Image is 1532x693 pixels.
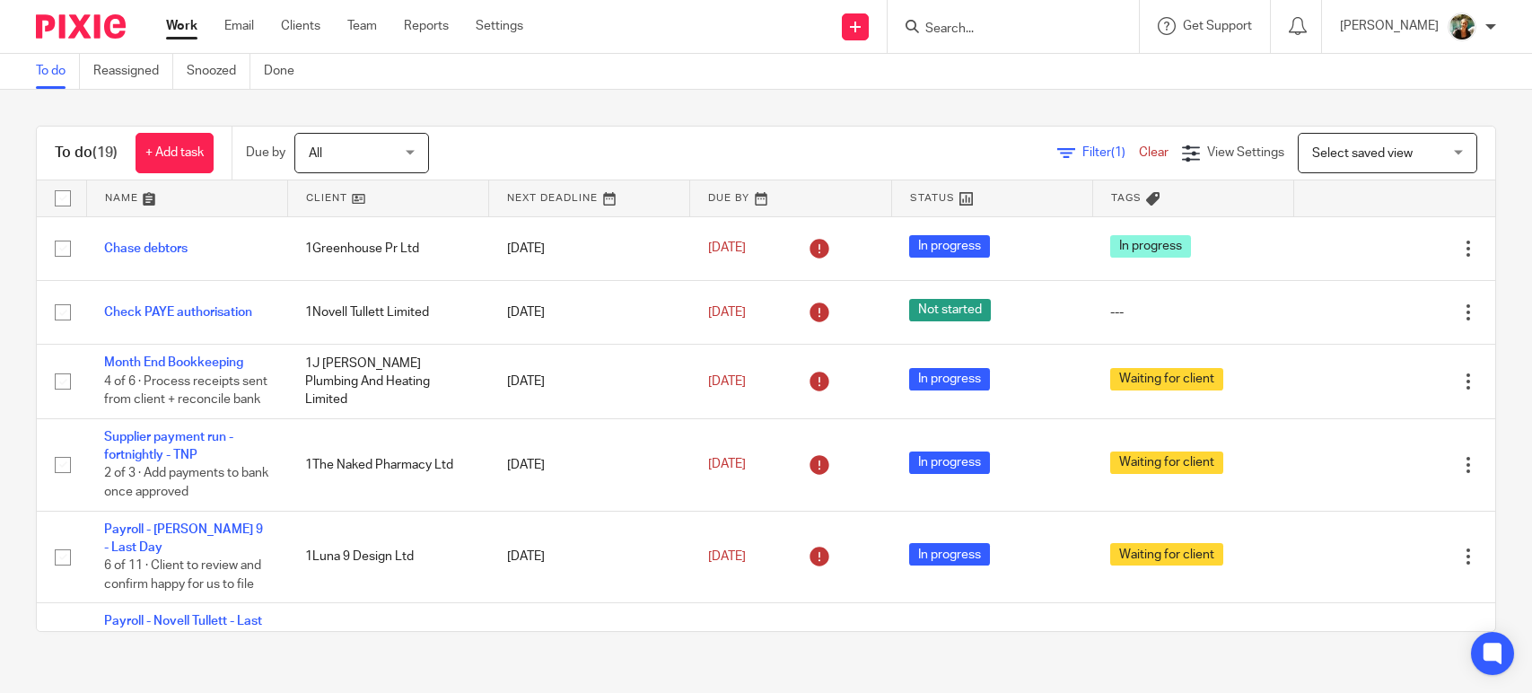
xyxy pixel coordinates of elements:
span: Get Support [1183,20,1252,32]
span: View Settings [1207,146,1284,159]
a: Team [347,17,377,35]
span: [DATE] [708,242,746,255]
span: Waiting for client [1110,368,1223,390]
a: Payroll - [PERSON_NAME] 9 - Last Day [104,523,263,554]
span: Waiting for client [1110,452,1223,474]
a: Reports [404,17,449,35]
td: 1Luna 9 Design Ltd [287,511,488,603]
td: 1Greenhouse Pr Ltd [287,216,488,280]
a: Month End Bookkeeping [104,356,243,369]
p: Due by [246,144,285,162]
span: [DATE] [708,306,746,319]
a: Reassigned [93,54,173,89]
span: Filter [1082,146,1139,159]
span: In progress [909,543,990,566]
span: (19) [92,145,118,160]
a: Check PAYE authorisation [104,306,252,319]
h1: To do [55,144,118,162]
span: 6 of 11 · Client to review and confirm happy for us to file [104,559,261,591]
a: + Add task [136,133,214,173]
td: 1Novell Tullett Limited [287,280,488,344]
span: In progress [909,368,990,390]
span: 4 of 6 · Process receipts sent from client + reconcile bank [104,375,267,407]
a: Clear [1139,146,1169,159]
span: Tags [1111,193,1142,203]
span: Waiting for client [1110,543,1223,566]
span: (1) [1111,146,1125,159]
td: [DATE] [489,418,690,511]
p: [PERSON_NAME] [1340,17,1439,35]
a: Done [264,54,308,89]
a: Email [224,17,254,35]
td: [DATE] [489,216,690,280]
span: Select saved view [1312,147,1413,160]
td: 1J [PERSON_NAME] Plumbing And Heating Limited [287,345,488,418]
img: Pixie [36,14,126,39]
a: Snoozed [187,54,250,89]
span: [DATE] [708,459,746,471]
span: In progress [909,235,990,258]
td: [DATE] [489,280,690,344]
span: [DATE] [708,375,746,388]
span: In progress [1110,235,1191,258]
img: Photo2.jpg [1448,13,1476,41]
a: Work [166,17,197,35]
a: Settings [476,17,523,35]
span: All [309,147,322,160]
span: [DATE] [708,550,746,563]
a: Supplier payment run - fortnightly - TNP [104,431,233,461]
span: 2 of 3 · Add payments to bank once approved [104,468,268,499]
a: Chase debtors [104,242,188,255]
span: In progress [909,452,990,474]
td: 1The Naked Pharmacy Ltd [287,418,488,511]
a: Clients [281,17,320,35]
span: Not started [909,299,991,321]
a: To do [36,54,80,89]
div: --- [1110,303,1275,321]
a: Payroll - Novell Tullett - Last Day [104,615,262,645]
td: [DATE] [489,345,690,418]
input: Search [924,22,1085,38]
td: [DATE] [489,511,690,603]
